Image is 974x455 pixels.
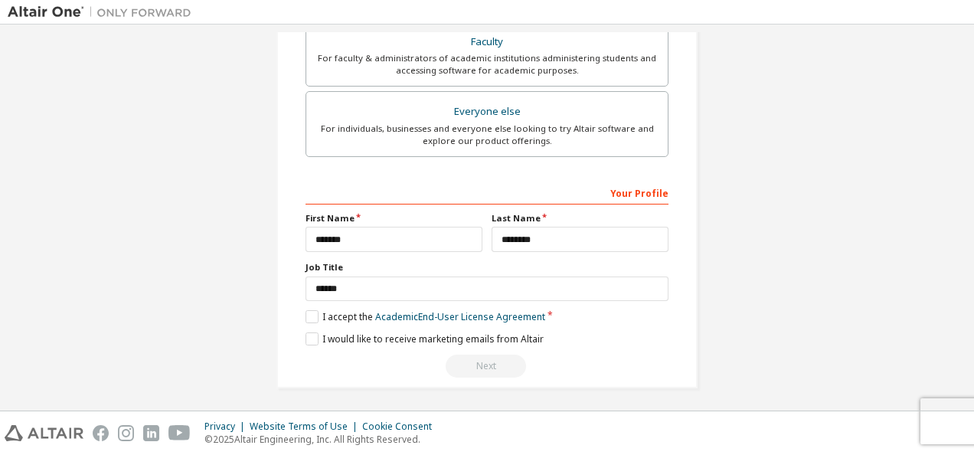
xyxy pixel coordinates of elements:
img: facebook.svg [93,425,109,441]
img: altair_logo.svg [5,425,83,441]
div: Privacy [204,421,250,433]
a: Academic End-User License Agreement [375,310,545,323]
label: Last Name [492,212,668,224]
div: Everyone else [315,101,659,123]
img: Altair One [8,5,199,20]
img: instagram.svg [118,425,134,441]
img: linkedin.svg [143,425,159,441]
div: Faculty [315,31,659,53]
label: I accept the [306,310,545,323]
label: Job Title [306,261,668,273]
p: © 2025 Altair Engineering, Inc. All Rights Reserved. [204,433,441,446]
div: Your Profile [306,180,668,205]
div: For faculty & administrators of academic institutions administering students and accessing softwa... [315,52,659,77]
div: Cookie Consent [362,421,441,433]
div: Website Terms of Use [250,421,362,433]
label: I would like to receive marketing emails from Altair [306,332,544,345]
label: First Name [306,212,482,224]
img: youtube.svg [168,425,191,441]
div: For individuals, businesses and everyone else looking to try Altair software and explore our prod... [315,123,659,147]
div: Read and acccept EULA to continue [306,355,668,378]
